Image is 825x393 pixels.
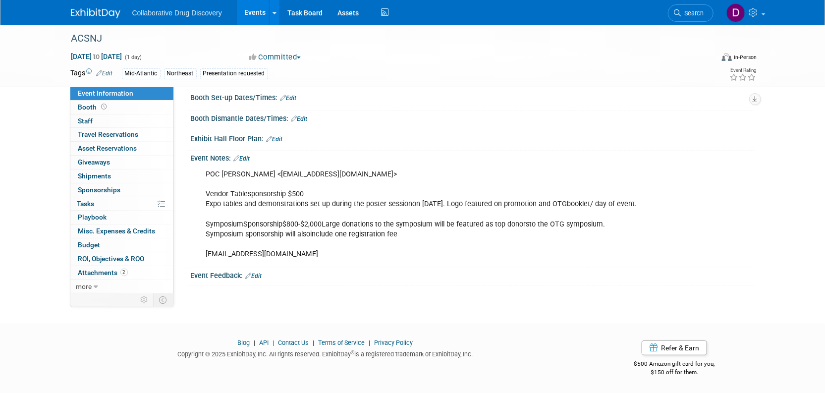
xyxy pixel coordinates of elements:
[270,339,276,346] span: |
[70,87,173,100] a: Event Information
[729,68,756,73] div: Event Rating
[595,368,755,377] div: $150 off for them.
[120,269,128,276] span: 2
[733,54,757,61] div: In-Person
[259,339,269,346] a: API
[68,30,699,48] div: ACSNJ
[70,238,173,252] a: Budget
[374,339,413,346] a: Privacy Policy
[366,339,373,346] span: |
[78,227,156,235] span: Misc. Expenses & Credits
[136,293,154,306] td: Personalize Event Tab Strip
[70,266,173,280] a: Attachments2
[318,339,365,346] a: Terms of Service
[70,280,173,293] a: more
[70,114,173,128] a: Staff
[246,52,305,62] button: Committed
[78,241,101,249] span: Budget
[71,68,113,79] td: Tags
[70,101,173,114] a: Booth
[200,68,268,79] div: Presentation requested
[78,144,137,152] span: Asset Reservations
[70,169,173,183] a: Shipments
[70,128,173,141] a: Travel Reservations
[246,273,262,280] a: Edit
[77,200,95,208] span: Tasks
[280,95,297,102] a: Edit
[78,89,134,97] span: Event Information
[78,158,110,166] span: Giveaways
[97,70,113,77] a: Edit
[642,340,707,355] a: Refer & Earn
[78,130,139,138] span: Travel Reservations
[191,131,755,144] div: Exhibit Hall Floor Plan:
[70,183,173,197] a: Sponsorships
[78,255,145,263] span: ROI, Objectives & ROO
[78,172,111,180] span: Shipments
[70,142,173,155] a: Asset Reservations
[71,347,580,359] div: Copyright © 2025 ExhibitDay, Inc. All rights reserved. ExhibitDay is a registered trademark of Ex...
[595,353,755,376] div: $500 Amazon gift card for you,
[70,225,173,238] a: Misc. Expenses & Credits
[132,9,222,17] span: Collaborative Drug Discovery
[70,197,173,211] a: Tasks
[78,269,128,277] span: Attachments
[722,53,732,61] img: Format-Inperson.png
[351,350,354,355] sup: ®
[291,115,308,122] a: Edit
[234,155,250,162] a: Edit
[681,9,704,17] span: Search
[237,339,250,346] a: Blog
[78,213,107,221] span: Playbook
[726,3,745,22] img: Daniel Castro
[191,268,755,281] div: Event Feedback:
[668,4,714,22] a: Search
[70,252,173,266] a: ROI, Objectives & ROO
[78,186,121,194] span: Sponsorships
[191,151,755,164] div: Event Notes:
[76,282,92,290] span: more
[71,52,123,61] span: [DATE] [DATE]
[100,103,109,111] span: Booth not reserved yet
[78,103,109,111] span: Booth
[251,339,258,346] span: |
[191,90,755,103] div: Booth Set-up Dates/Times:
[278,339,309,346] a: Contact Us
[70,211,173,224] a: Playbook
[267,136,283,143] a: Edit
[153,293,173,306] td: Toggle Event Tabs
[92,53,102,60] span: to
[70,156,173,169] a: Giveaways
[655,52,757,66] div: Event Format
[164,68,197,79] div: Northeast
[78,117,93,125] span: Staff
[71,8,120,18] img: ExhibitDay
[124,54,142,60] span: (1 day)
[310,339,317,346] span: |
[191,111,755,124] div: Booth Dismantle Dates/Times:
[122,68,161,79] div: Mid-Atlantic
[199,165,646,264] div: POC [PERSON_NAME] <[EMAIL_ADDRESS][DOMAIN_NAME]> Vendor Tablesponsorship $500 Expo tables and dem...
